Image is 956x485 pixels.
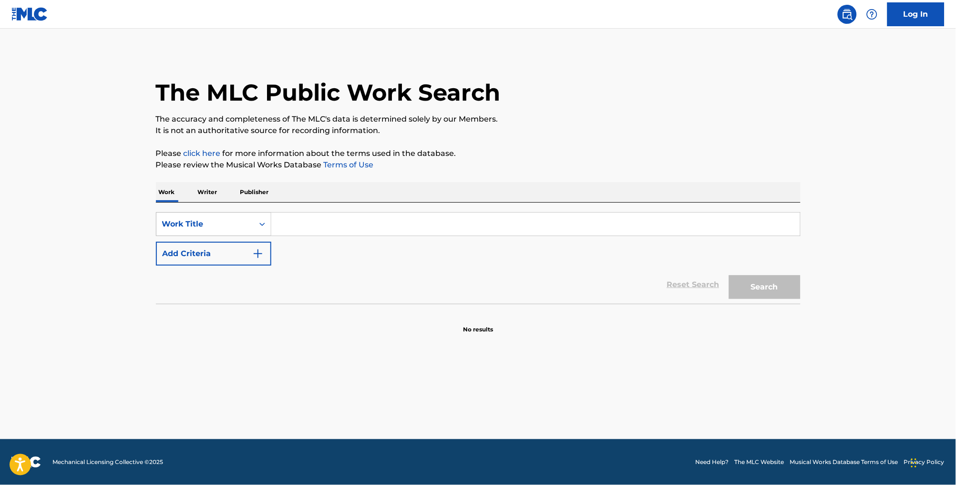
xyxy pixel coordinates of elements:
[195,182,220,202] p: Writer
[842,9,853,20] img: search
[237,182,272,202] p: Publisher
[838,5,857,24] a: Public Search
[252,248,264,259] img: 9d2ae6d4665cec9f34b9.svg
[156,182,178,202] p: Work
[866,9,878,20] img: help
[911,449,917,477] div: Drag
[156,242,271,266] button: Add Criteria
[887,2,945,26] a: Log In
[156,148,801,159] p: Please for more information about the terms used in the database.
[735,458,784,466] a: The MLC Website
[463,314,493,334] p: No results
[790,458,898,466] a: Musical Works Database Terms of Use
[322,160,374,169] a: Terms of Use
[156,125,801,136] p: It is not an authoritative source for recording information.
[11,7,48,21] img: MLC Logo
[156,159,801,171] p: Please review the Musical Works Database
[52,458,163,466] span: Mechanical Licensing Collective © 2025
[904,458,945,466] a: Privacy Policy
[162,218,248,230] div: Work Title
[184,149,221,158] a: click here
[156,114,801,125] p: The accuracy and completeness of The MLC's data is determined solely by our Members.
[156,212,801,304] form: Search Form
[696,458,729,466] a: Need Help?
[863,5,882,24] div: Help
[156,78,501,107] h1: The MLC Public Work Search
[908,439,956,485] iframe: Chat Widget
[11,456,41,468] img: logo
